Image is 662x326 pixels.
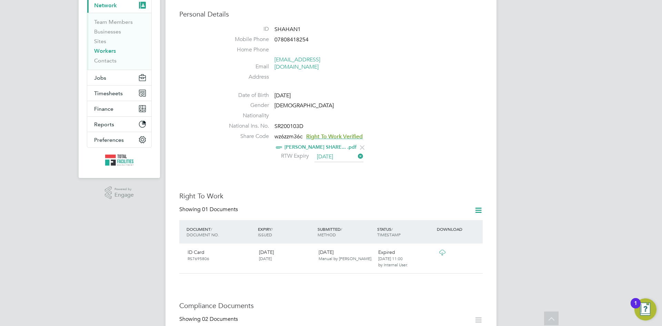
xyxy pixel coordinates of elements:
[435,223,483,235] div: DOWNLOAD
[274,56,320,70] a: [EMAIL_ADDRESS][DOMAIN_NAME]
[221,112,269,119] label: Nationality
[634,298,656,320] button: Open Resource Center, 1 new notification
[274,102,334,109] span: [DEMOGRAPHIC_DATA]
[179,206,239,213] div: Showing
[94,57,117,64] a: Contacts
[94,48,116,54] a: Workers
[314,152,363,162] input: Select one
[202,206,238,213] span: 01 Documents
[188,256,209,261] span: RS7695806
[259,256,272,261] span: [DATE]
[179,301,483,310] h3: Compliance Documents
[375,223,435,241] div: STATUS
[274,133,303,140] span: wz6zzm36c
[341,226,342,232] span: /
[258,232,272,237] span: ISSUED
[179,191,483,200] h3: Right To Work
[94,38,106,45] a: Sites
[319,256,372,261] span: Manual by [PERSON_NAME].
[221,26,269,33] label: ID
[87,155,152,166] a: Go to home page
[202,316,238,323] span: 02 Documents
[274,26,301,33] span: SHAHAN1
[211,226,212,232] span: /
[274,92,291,99] span: [DATE]
[94,19,133,25] a: Team Members
[221,122,269,130] label: National Ins. No.
[316,223,375,241] div: SUBMITTED
[377,232,401,237] span: TIMESTAMP
[274,152,309,160] label: RTW Expiry
[94,28,121,35] a: Businesses
[316,246,375,264] div: [DATE]
[221,46,269,53] label: Home Phone
[284,144,357,150] a: [PERSON_NAME] SHARE... .pdf
[87,70,151,85] button: Jobs
[318,232,336,237] span: METHOD
[105,186,134,199] a: Powered byEngage
[94,121,114,128] span: Reports
[378,256,403,261] span: [DATE] 11:00
[391,226,393,232] span: /
[221,36,269,43] label: Mobile Phone
[105,155,133,166] img: tfrecruitment-logo-retina.png
[221,73,269,81] label: Address
[185,246,256,264] div: ID Card
[221,133,269,140] label: Share Code
[179,10,483,19] h3: Personal Details
[256,246,316,264] div: [DATE]
[87,132,151,147] button: Preferences
[87,86,151,101] button: Timesheets
[271,226,273,232] span: /
[256,223,316,241] div: EXPIRY
[114,192,134,198] span: Engage
[187,232,219,237] span: DOCUMENT NO.
[221,102,269,109] label: Gender
[306,133,363,140] span: Right To Work Verified
[87,13,151,70] div: Network
[114,186,134,192] span: Powered by
[378,262,408,267] span: by Internal User.
[94,75,106,81] span: Jobs
[274,123,303,130] span: SR200103D
[179,316,239,323] div: Showing
[185,223,256,241] div: DOCUMENT
[87,117,151,132] button: Reports
[94,106,113,112] span: Finance
[274,36,309,43] span: 07808418254
[94,137,124,143] span: Preferences
[378,249,395,255] span: Expired
[94,2,117,9] span: Network
[634,303,637,312] div: 1
[94,90,123,97] span: Timesheets
[221,92,269,99] label: Date of Birth
[221,63,269,70] label: Email
[87,101,151,116] button: Finance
